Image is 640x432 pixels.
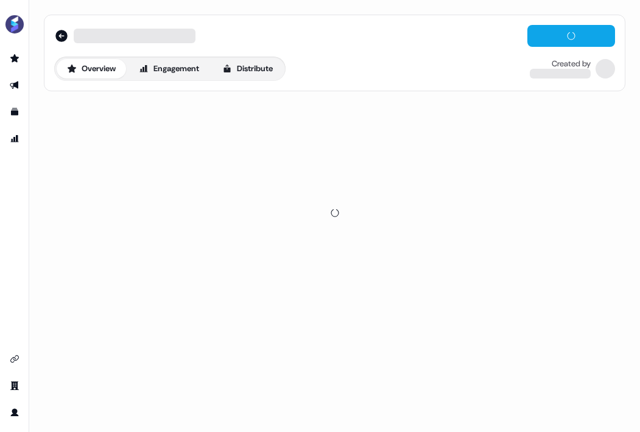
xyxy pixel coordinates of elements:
[5,403,24,422] a: Go to profile
[552,59,591,69] div: Created by
[5,349,24,369] a: Go to integrations
[128,59,209,78] button: Engagement
[5,129,24,148] a: Go to attribution
[5,102,24,122] a: Go to templates
[5,49,24,68] a: Go to prospects
[5,75,24,95] a: Go to outbound experience
[212,59,283,78] button: Distribute
[57,59,126,78] button: Overview
[5,376,24,395] a: Go to team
